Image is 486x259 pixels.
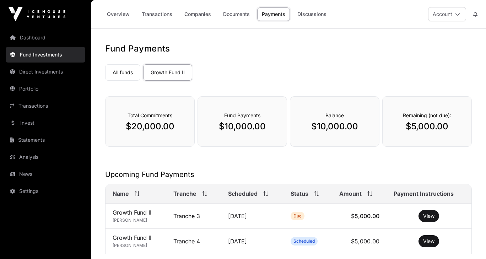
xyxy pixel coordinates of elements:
a: Discussions [293,7,331,21]
a: Transactions [6,98,85,114]
span: Name [113,189,129,198]
a: Portfolio [6,81,85,97]
td: Growth Fund II [106,229,166,254]
span: $5,000.00 [351,238,379,245]
span: Status [291,189,308,198]
a: News [6,166,85,182]
span: Due [293,213,302,219]
td: Tranche 4 [166,229,221,254]
a: Dashboard [6,30,85,45]
span: Fund Payments [224,112,260,118]
td: Tranche 3 [166,204,221,229]
td: [DATE] [221,229,283,254]
a: Direct Investments [6,64,85,80]
span: Payment Instructions [394,189,454,198]
a: Invest [6,115,85,131]
a: Payments [257,7,290,21]
a: Growth Fund II [143,64,192,81]
button: View [418,235,439,247]
a: Analysis [6,149,85,165]
a: Statements [6,132,85,148]
h1: Fund Payments [105,43,472,54]
td: [DATE] [221,204,283,229]
span: Amount [339,189,362,198]
button: View [418,210,439,222]
span: [PERSON_NAME] [113,217,147,223]
img: Icehouse Ventures Logo [9,7,65,21]
h2: Upcoming Fund Payments [105,169,472,179]
span: Remaining (not due): [403,112,451,118]
span: Scheduled [293,238,315,244]
span: Scheduled [228,189,258,198]
td: Growth Fund II [106,204,166,229]
a: Overview [102,7,134,21]
a: Transactions [137,7,177,21]
a: Companies [180,7,216,21]
span: $5,000.00 [351,212,379,220]
p: $5,000.00 [397,121,457,132]
p: $20,000.00 [120,121,180,132]
span: [PERSON_NAME] [113,243,147,248]
span: Tranche [173,189,196,198]
button: Account [428,7,466,21]
a: Fund Investments [6,47,85,63]
a: All funds [105,64,140,81]
p: $10,000.00 [304,121,365,132]
span: Total Commitments [128,112,172,118]
a: Documents [218,7,254,21]
span: Balance [325,112,344,118]
p: $10,000.00 [212,121,272,132]
a: Settings [6,183,85,199]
